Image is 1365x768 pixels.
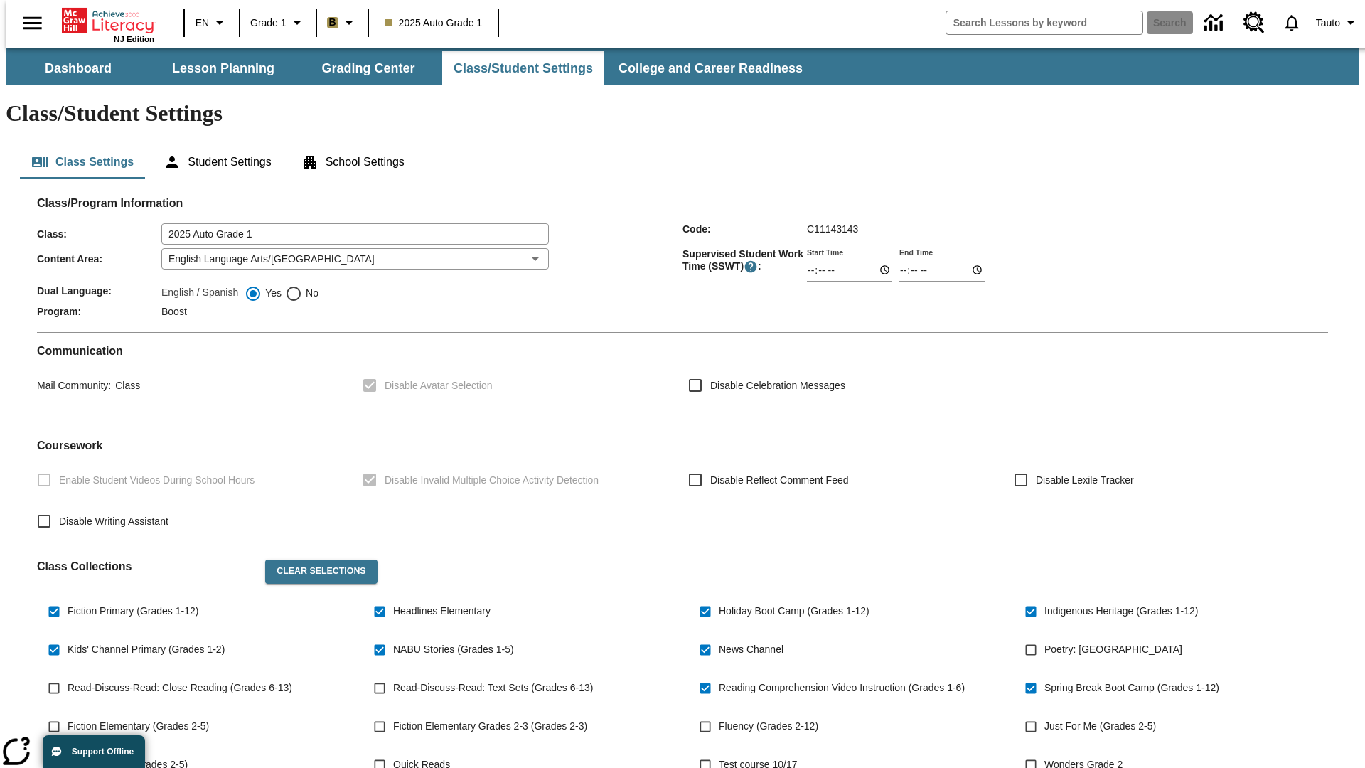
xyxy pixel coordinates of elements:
button: Open side menu [11,2,53,44]
button: School Settings [290,145,416,179]
input: search field [946,11,1142,34]
span: Just For Me (Grades 2-5) [1044,719,1156,734]
div: English Language Arts/[GEOGRAPHIC_DATA] [161,248,549,270]
span: Program : [37,306,161,317]
h1: Class/Student Settings [6,100,1359,127]
span: Supervised Student Work Time (SSWT) : [682,248,807,274]
button: Grading Center [297,51,439,85]
input: Class [161,223,549,245]
h2: Course work [37,439,1328,452]
span: NJ Edition [114,35,154,43]
span: Fiction Elementary (Grades 2-5) [68,719,209,734]
div: Class/Program Information [37,210,1328,321]
span: Disable Invalid Multiple Choice Activity Detection [385,473,599,488]
span: Disable Celebration Messages [710,378,845,393]
span: Read-Discuss-Read: Text Sets (Grades 6-13) [393,681,593,695]
span: Poetry: [GEOGRAPHIC_DATA] [1044,642,1182,657]
label: End Time [899,247,933,257]
button: Grade: Grade 1, Select a grade [245,10,311,36]
div: Communication [37,344,1328,415]
span: Fluency (Grades 2-12) [719,719,818,734]
span: Tauto [1316,16,1340,31]
button: Student Settings [152,145,282,179]
span: Support Offline [72,747,134,757]
span: EN [196,16,209,31]
h2: Class/Program Information [37,196,1328,210]
span: Class : [37,228,161,240]
span: Grade 1 [250,16,287,31]
div: SubNavbar [6,48,1359,85]
button: Class/Student Settings [442,51,604,85]
span: Headlines Elementary [393,604,491,619]
span: Disable Reflect Comment Feed [710,473,849,488]
span: Fiction Primary (Grades 1-12) [68,604,198,619]
button: College and Career Readiness [607,51,814,85]
span: Fiction Elementary Grades 2-3 (Grades 2-3) [393,719,587,734]
span: 2025 Auto Grade 1 [385,16,483,31]
span: NABU Stories (Grades 1-5) [393,642,514,657]
span: C11143143 [807,223,858,235]
a: Data Center [1196,4,1235,43]
span: Reading Comprehension Video Instruction (Grades 1-6) [719,681,965,695]
span: B [329,14,336,31]
span: No [302,286,318,301]
div: SubNavbar [6,51,815,85]
button: Supervised Student Work Time is the timeframe when students can take LevelSet and when lessons ar... [744,260,758,274]
label: Start Time [807,247,843,257]
button: Profile/Settings [1310,10,1365,36]
span: Disable Avatar Selection [385,378,493,393]
button: Class Settings [20,145,145,179]
span: Class [111,380,140,391]
span: Indigenous Heritage (Grades 1-12) [1044,604,1198,619]
span: Content Area : [37,253,161,265]
span: Kids' Channel Primary (Grades 1-2) [68,642,225,657]
button: Dashboard [7,51,149,85]
a: Notifications [1273,4,1310,41]
div: Home [62,5,154,43]
span: Yes [262,286,282,301]
span: News Channel [719,642,783,657]
label: English / Spanish [161,285,238,302]
div: Class/Student Settings [20,145,1345,179]
h2: Communication [37,344,1328,358]
span: Code : [682,223,807,235]
a: Home [62,6,154,35]
span: Dual Language : [37,285,161,297]
span: Enable Student Videos During School Hours [59,473,255,488]
span: Mail Community : [37,380,111,391]
button: Lesson Planning [152,51,294,85]
span: Disable Lexile Tracker [1036,473,1134,488]
span: Boost [161,306,187,317]
span: Read-Discuss-Read: Close Reading (Grades 6-13) [68,681,292,695]
span: Disable Writing Assistant [59,514,168,529]
button: Boost Class color is light brown. Change class color [321,10,363,36]
button: Clear Selections [265,560,377,584]
div: Coursework [37,439,1328,536]
span: Spring Break Boot Camp (Grades 1-12) [1044,681,1219,695]
button: Support Offline [43,735,145,768]
h2: Class Collections [37,560,254,573]
span: Holiday Boot Camp (Grades 1-12) [719,604,869,619]
a: Resource Center, Will open in new tab [1235,4,1273,42]
button: Language: EN, Select a language [189,10,235,36]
